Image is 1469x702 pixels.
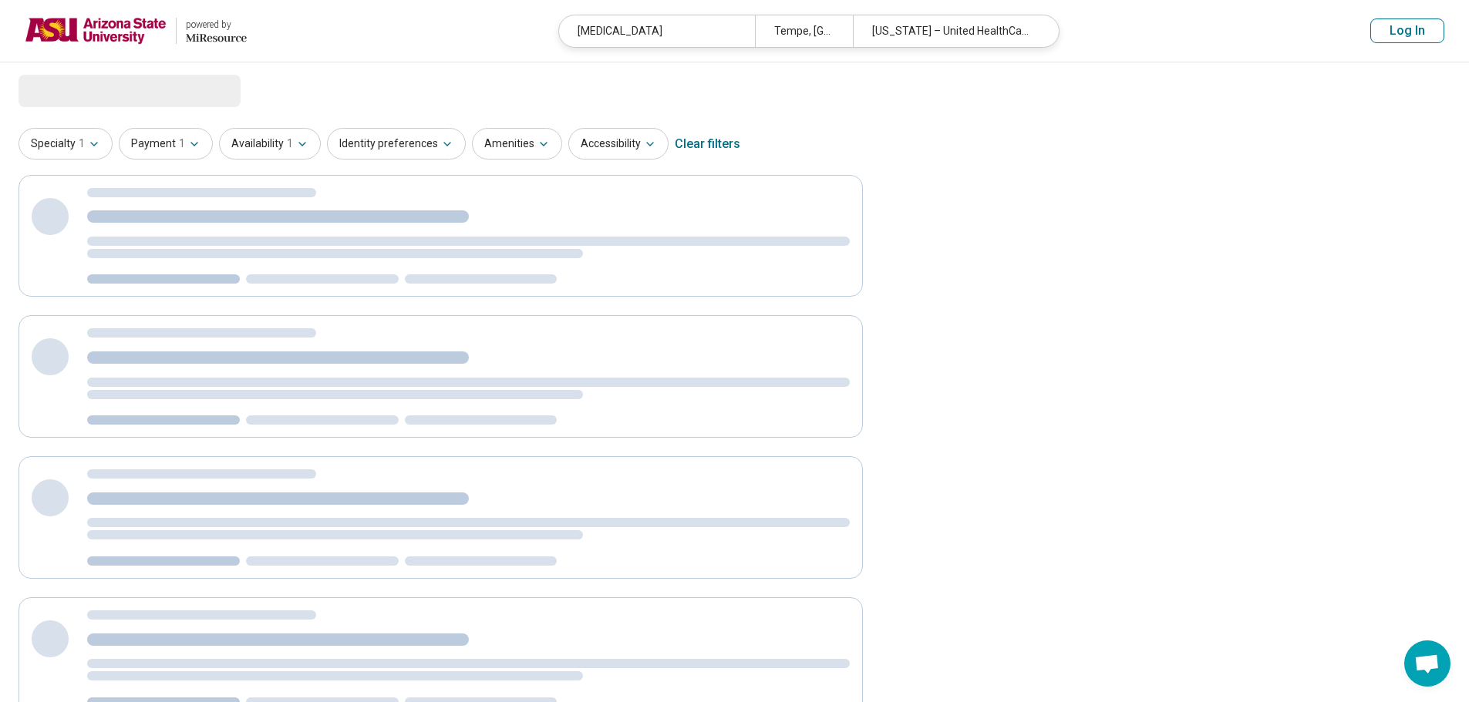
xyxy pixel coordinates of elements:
div: [MEDICAL_DATA] [559,15,755,47]
button: Accessibility [568,128,669,160]
div: Clear filters [675,126,740,163]
div: Open chat [1404,640,1450,687]
div: Tempe, [GEOGRAPHIC_DATA] [755,15,853,47]
span: 1 [79,136,85,152]
div: [US_STATE] – United HealthCare Student Resources [853,15,1049,47]
div: powered by [186,18,247,32]
span: Loading... [19,75,148,106]
button: Log In [1370,18,1444,43]
span: 1 [287,136,293,152]
button: Availability1 [219,128,321,160]
span: 1 [179,136,185,152]
button: Amenities [472,128,562,160]
button: Payment1 [119,128,213,160]
img: Arizona State University [25,12,167,49]
a: Arizona State Universitypowered by [25,12,247,49]
button: Specialty1 [19,128,113,160]
button: Identity preferences [327,128,466,160]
